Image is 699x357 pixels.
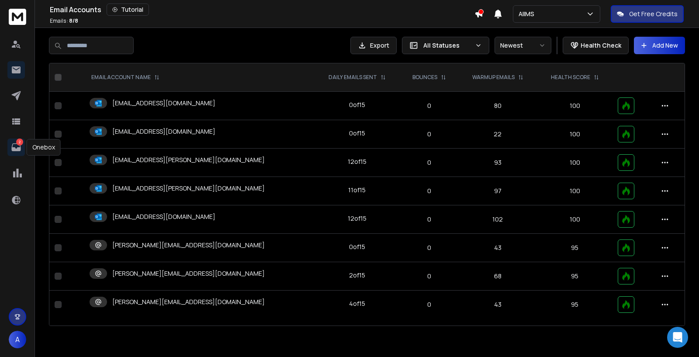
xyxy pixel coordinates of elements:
[349,271,365,280] div: 2 of 15
[611,5,684,23] button: Get Free Credits
[458,120,537,149] td: 22
[423,41,471,50] p: All Statuses
[349,129,365,138] div: 0 of 15
[112,127,215,136] p: [EMAIL_ADDRESS][DOMAIN_NAME]
[112,241,265,250] p: [PERSON_NAME][EMAIL_ADDRESS][DOMAIN_NAME]
[458,205,537,234] td: 102
[495,37,551,54] button: Newest
[551,74,590,81] p: HEALTH SCORE
[9,331,26,348] button: A
[405,300,453,309] p: 0
[405,215,453,224] p: 0
[91,74,159,81] div: EMAIL ACCOUNT NAME
[348,157,367,166] div: 12 of 15
[50,17,78,24] p: Emails :
[112,156,265,164] p: [EMAIL_ADDRESS][PERSON_NAME][DOMAIN_NAME]
[349,243,365,251] div: 0 of 15
[563,37,629,54] button: Health Check
[472,74,515,81] p: WARMUP EMAILS
[634,37,685,54] button: Add New
[112,99,215,107] p: [EMAIL_ADDRESS][DOMAIN_NAME]
[350,37,397,54] button: Export
[458,177,537,205] td: 97
[667,327,688,348] div: Open Intercom Messenger
[537,291,612,319] td: 95
[50,3,474,16] div: Email Accounts
[405,272,453,281] p: 0
[412,74,437,81] p: BOUNCES
[349,101,365,109] div: 0 of 15
[112,184,265,193] p: [EMAIL_ADDRESS][PERSON_NAME][DOMAIN_NAME]
[112,269,265,278] p: [PERSON_NAME][EMAIL_ADDRESS][DOMAIN_NAME]
[537,234,612,262] td: 95
[458,291,537,319] td: 43
[349,299,365,308] div: 4 of 15
[7,139,25,156] a: 2
[458,234,537,262] td: 43
[348,214,367,223] div: 12 of 15
[458,92,537,120] td: 80
[405,187,453,195] p: 0
[519,10,538,18] p: AIIMS
[69,17,78,24] span: 8 / 8
[629,10,678,18] p: Get Free Credits
[348,186,366,194] div: 11 of 15
[16,139,23,146] p: 2
[112,298,265,306] p: [PERSON_NAME][EMAIL_ADDRESS][DOMAIN_NAME]
[537,92,612,120] td: 100
[537,205,612,234] td: 100
[27,139,61,156] div: Onebox
[537,262,612,291] td: 95
[112,212,215,221] p: [EMAIL_ADDRESS][DOMAIN_NAME]
[458,149,537,177] td: 93
[329,74,377,81] p: DAILY EMAILS SENT
[405,130,453,139] p: 0
[405,158,453,167] p: 0
[537,120,612,149] td: 100
[405,243,453,252] p: 0
[405,101,453,110] p: 0
[581,41,621,50] p: Health Check
[537,149,612,177] td: 100
[537,177,612,205] td: 100
[458,262,537,291] td: 68
[107,3,149,16] button: Tutorial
